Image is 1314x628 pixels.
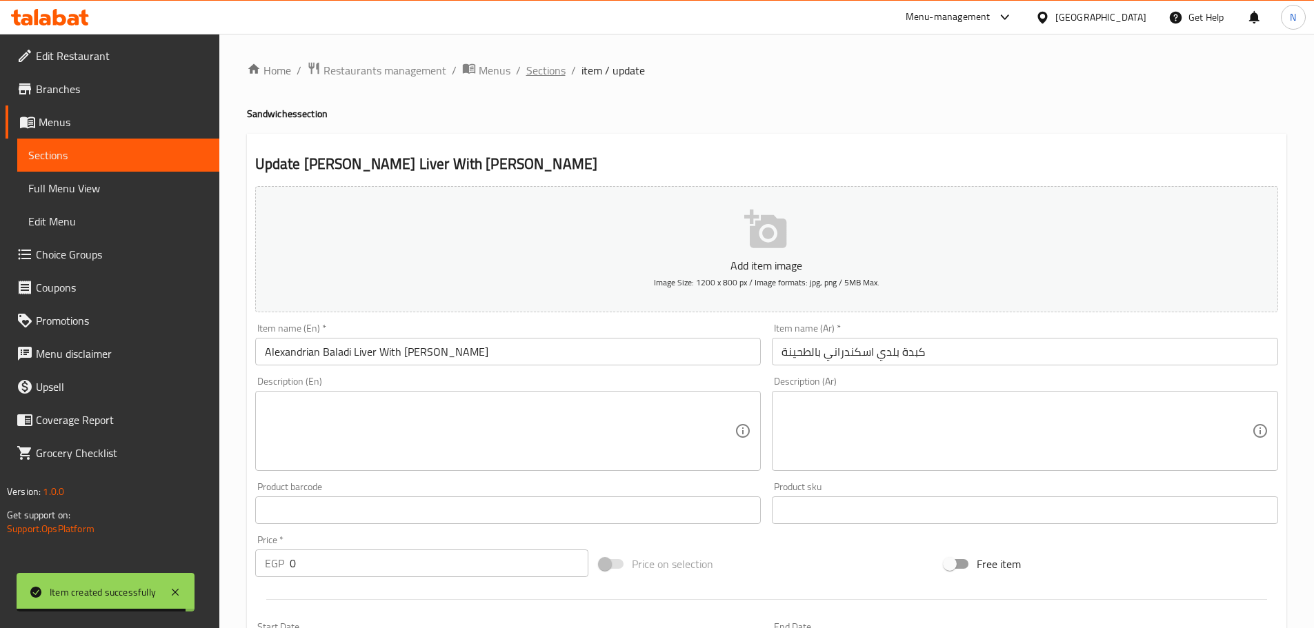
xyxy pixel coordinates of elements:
[265,555,284,571] p: EGP
[255,338,761,365] input: Enter name En
[247,107,1286,121] h4: Sandwiches section
[7,506,70,524] span: Get support on:
[247,61,1286,79] nav: breadcrumb
[307,61,446,79] a: Restaurants management
[1055,10,1146,25] div: [GEOGRAPHIC_DATA]
[1290,10,1296,25] span: N
[36,378,208,395] span: Upsell
[247,62,291,79] a: Home
[6,304,219,337] a: Promotions
[297,62,301,79] li: /
[6,403,219,436] a: Coverage Report
[36,412,208,428] span: Coverage Report
[6,105,219,139] a: Menus
[17,172,219,205] a: Full Menu View
[6,436,219,469] a: Grocery Checklist
[479,62,510,79] span: Menus
[7,483,41,500] span: Version:
[977,556,1021,572] span: Free item
[6,39,219,72] a: Edit Restaurant
[571,62,576,79] li: /
[654,274,879,290] span: Image Size: 1200 x 800 px / Image formats: jpg, png / 5MB Max.
[255,154,1278,174] h2: Update [PERSON_NAME] Liver With [PERSON_NAME]
[17,139,219,172] a: Sections
[255,186,1278,312] button: Add item imageImage Size: 1200 x 800 px / Image formats: jpg, png / 5MB Max.
[772,496,1278,524] input: Please enter product sku
[36,81,208,97] span: Branches
[36,345,208,362] span: Menu disclaimer
[39,114,208,130] span: Menus
[36,445,208,461] span: Grocery Checklist
[36,312,208,329] span: Promotions
[526,62,566,79] a: Sections
[452,62,457,79] li: /
[36,279,208,296] span: Coupons
[581,62,645,79] span: item / update
[462,61,510,79] a: Menus
[290,549,589,577] input: Please enter price
[6,271,219,304] a: Coupons
[50,585,156,600] div: Item created successfully
[632,556,713,572] span: Price on selection
[6,72,219,105] a: Branches
[6,238,219,271] a: Choice Groups
[36,48,208,64] span: Edit Restaurant
[43,483,64,500] span: 1.0.0
[906,9,991,26] div: Menu-management
[28,180,208,196] span: Full Menu View
[7,520,94,538] a: Support.OpsPlatform
[36,246,208,263] span: Choice Groups
[6,370,219,403] a: Upsell
[277,257,1257,274] p: Add item image
[17,205,219,238] a: Edit Menu
[516,62,521,79] li: /
[28,213,208,230] span: Edit Menu
[6,337,219,370] a: Menu disclaimer
[28,147,208,163] span: Sections
[323,62,446,79] span: Restaurants management
[772,338,1278,365] input: Enter name Ar
[255,496,761,524] input: Please enter product barcode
